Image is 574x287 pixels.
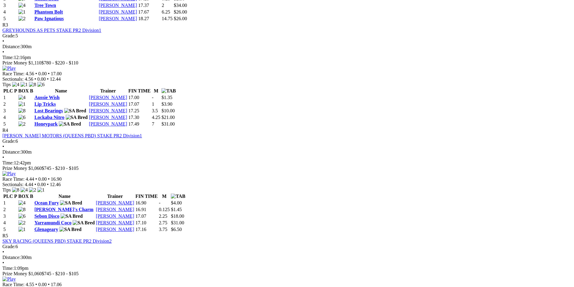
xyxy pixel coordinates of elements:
[2,187,11,192] span: Tips
[3,9,17,15] td: 4
[18,9,26,15] img: 1
[34,193,95,199] th: Name
[30,194,33,199] span: B
[18,207,26,212] img: 8
[2,255,572,260] div: 300m
[162,9,170,14] text: 6.25
[2,244,16,249] span: Grade:
[34,76,36,82] span: •
[128,114,151,120] td: 17.30
[42,60,78,65] span: $780 - $220 - $110
[162,88,176,94] img: TAB
[73,220,95,226] img: SA Bred
[152,121,154,126] text: 7
[128,101,151,107] td: 17.07
[135,213,158,219] td: 17.07
[34,214,59,219] a: Sebon Disco
[34,3,56,8] a: Tree Town
[35,282,37,287] span: •
[2,244,572,249] div: 6
[96,220,134,225] a: [PERSON_NAME]
[171,194,185,199] img: TAB
[14,194,17,199] span: P
[96,227,134,232] a: [PERSON_NAME]
[51,282,62,287] span: 17.06
[128,95,151,101] td: 17.00
[37,187,45,193] img: 1
[2,133,142,138] a: [PERSON_NAME] MOTORS (QUEENS PBD) STAKE PR2 Division1
[18,200,26,206] img: 4
[174,16,187,21] span: $26.00
[34,95,59,100] a: Aussie Wish
[99,16,137,21] a: [PERSON_NAME]
[38,71,47,76] span: 0.00
[2,160,14,165] span: Time:
[35,71,37,76] span: •
[34,115,64,120] a: Lockaba Nitro
[2,249,4,254] span: •
[2,139,572,144] div: 6
[162,16,173,21] text: 14.75
[152,95,153,100] text: -
[37,182,46,187] span: 0.00
[2,139,16,144] span: Grade:
[3,16,17,22] td: 5
[2,28,101,33] a: GREYHOUNDS AS PETS STAKE PR2 Division1
[2,260,4,265] span: •
[171,227,182,232] span: $6.50
[171,200,182,205] span: $4.00
[29,187,36,193] img: 2
[18,88,29,93] span: BOX
[37,76,46,82] span: 0.00
[162,121,175,126] span: $31.00
[99,3,137,8] a: [PERSON_NAME]
[3,101,17,107] td: 2
[2,128,8,133] span: R4
[138,9,161,15] td: 17.67
[159,227,167,232] text: 3.75
[26,282,34,287] span: 4.55
[59,227,81,232] img: SA Bred
[2,39,4,44] span: •
[25,182,33,187] span: 4.44
[2,44,20,49] span: Distance:
[48,71,50,76] span: •
[3,207,17,213] td: 2
[18,108,26,114] img: 8
[51,176,62,182] span: 16.90
[3,95,17,101] td: 1
[60,200,82,206] img: SA Bred
[34,200,59,205] a: Ocean Fury
[2,171,16,176] img: Play
[2,144,4,149] span: •
[3,220,17,226] td: 4
[26,71,34,76] span: 4.56
[2,166,572,171] div: Prize Money $1,060
[2,55,572,60] div: 12:16pm
[159,200,160,205] text: -
[12,82,19,87] img: 4
[2,276,16,282] img: Play
[89,115,127,120] a: [PERSON_NAME]
[128,88,151,94] th: FIN TIME
[18,115,26,120] img: 6
[2,255,20,260] span: Distance:
[96,193,134,199] th: Trainer
[99,9,137,14] a: [PERSON_NAME]
[20,187,28,193] img: 4
[152,115,160,120] text: 4.25
[50,76,61,82] span: 12.44
[3,2,17,8] td: 3
[18,214,26,219] img: 6
[2,76,24,82] span: Sectionals:
[2,22,8,27] span: R3
[18,121,26,127] img: 2
[174,9,187,14] span: $26.00
[34,121,58,126] a: Honeypark
[89,95,127,100] a: [PERSON_NAME]
[34,88,88,94] th: Name
[162,95,172,100] span: $1.35
[2,33,16,38] span: Grade:
[152,88,161,94] th: M
[25,76,33,82] span: 4.56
